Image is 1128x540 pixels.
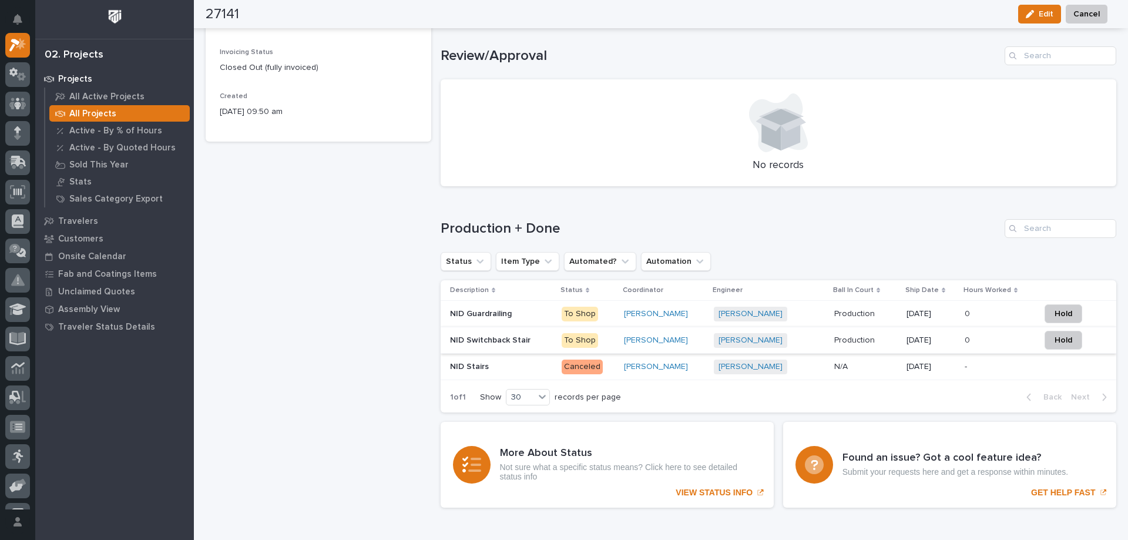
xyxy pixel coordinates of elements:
[35,247,194,265] a: Onsite Calendar
[450,284,489,297] p: Description
[441,327,1117,354] tr: NID Switchback StairNID Switchback Stair To Shop[PERSON_NAME] [PERSON_NAME] ProductionProduction ...
[719,362,783,372] a: [PERSON_NAME]
[69,126,162,136] p: Active - By % of Hours
[719,309,783,319] a: [PERSON_NAME]
[58,74,92,85] p: Projects
[1073,7,1100,21] span: Cancel
[45,173,194,190] a: Stats
[220,62,417,74] p: Closed Out (fully invoiced)
[441,220,1001,237] h1: Production + Done
[450,307,514,319] p: NID Guardrailing
[500,462,761,482] p: Not sure what a specific status means? Click here to see detailed status info
[965,360,969,372] p: -
[441,354,1117,380] tr: NID StairsNID Stairs Canceled[PERSON_NAME] [PERSON_NAME] N/AN/A [DATE]--
[45,105,194,122] a: All Projects
[834,307,877,319] p: Production
[35,212,194,230] a: Travelers
[1018,5,1061,24] button: Edit
[506,391,535,404] div: 30
[713,284,743,297] p: Engineer
[555,393,621,403] p: records per page
[1066,5,1107,24] button: Cancel
[45,190,194,207] a: Sales Category Export
[455,159,1103,172] p: No records
[905,284,939,297] p: Ship Date
[69,160,129,170] p: Sold This Year
[441,383,475,412] p: 1 of 1
[58,269,157,280] p: Fab and Coatings Items
[69,194,163,204] p: Sales Category Export
[35,300,194,318] a: Assembly View
[35,318,194,336] a: Traveler Status Details
[562,307,598,321] div: To Shop
[58,304,120,315] p: Assembly View
[69,177,92,187] p: Stats
[45,122,194,139] a: Active - By % of Hours
[965,333,972,346] p: 0
[35,265,194,283] a: Fab and Coatings Items
[69,143,176,153] p: Active - By Quoted Hours
[15,14,30,33] div: Notifications
[907,362,955,372] p: [DATE]
[1071,392,1097,403] span: Next
[907,336,955,346] p: [DATE]
[58,251,126,262] p: Onsite Calendar
[104,6,126,28] img: Workspace Logo
[35,230,194,247] a: Customers
[1055,307,1072,321] span: Hold
[441,252,491,271] button: Status
[450,360,491,372] p: NID Stairs
[441,301,1117,327] tr: NID GuardrailingNID Guardrailing To Shop[PERSON_NAME] [PERSON_NAME] ProductionProduction [DATE]00...
[719,336,783,346] a: [PERSON_NAME]
[35,283,194,300] a: Unclaimed Quotes
[833,284,874,297] p: Ball In Court
[641,252,711,271] button: Automation
[206,6,239,23] h2: 27141
[965,307,972,319] p: 0
[1017,392,1066,403] button: Back
[45,156,194,173] a: Sold This Year
[623,284,663,297] p: Coordinator
[1005,46,1116,65] input: Search
[69,109,116,119] p: All Projects
[1036,392,1062,403] span: Back
[560,284,583,297] p: Status
[1055,333,1072,347] span: Hold
[676,488,753,498] p: VIEW STATUS INFO
[624,336,688,346] a: [PERSON_NAME]
[35,70,194,88] a: Projects
[220,106,417,118] p: [DATE] 09:50 am
[58,287,135,297] p: Unclaimed Quotes
[1066,392,1116,403] button: Next
[907,309,955,319] p: [DATE]
[564,252,636,271] button: Automated?
[441,48,1001,65] h1: Review/Approval
[562,333,598,348] div: To Shop
[1039,9,1053,19] span: Edit
[842,467,1068,477] p: Submit your requests here and get a response within minutes.
[441,422,774,508] a: VIEW STATUS INFO
[69,92,145,102] p: All Active Projects
[58,216,98,227] p: Travelers
[834,333,877,346] p: Production
[5,7,30,32] button: Notifications
[1045,331,1082,350] button: Hold
[58,234,103,244] p: Customers
[45,49,103,62] div: 02. Projects
[1005,219,1116,238] div: Search
[220,93,247,100] span: Created
[500,447,761,460] h3: More About Status
[562,360,603,374] div: Canceled
[1031,488,1095,498] p: GET HELP FAST
[624,362,688,372] a: [PERSON_NAME]
[496,252,559,271] button: Item Type
[450,333,533,346] p: NID Switchback Stair
[45,139,194,156] a: Active - By Quoted Hours
[834,360,850,372] p: N/A
[624,309,688,319] a: [PERSON_NAME]
[1045,304,1082,323] button: Hold
[963,284,1011,297] p: Hours Worked
[842,452,1068,465] h3: Found an issue? Got a cool feature idea?
[45,88,194,105] a: All Active Projects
